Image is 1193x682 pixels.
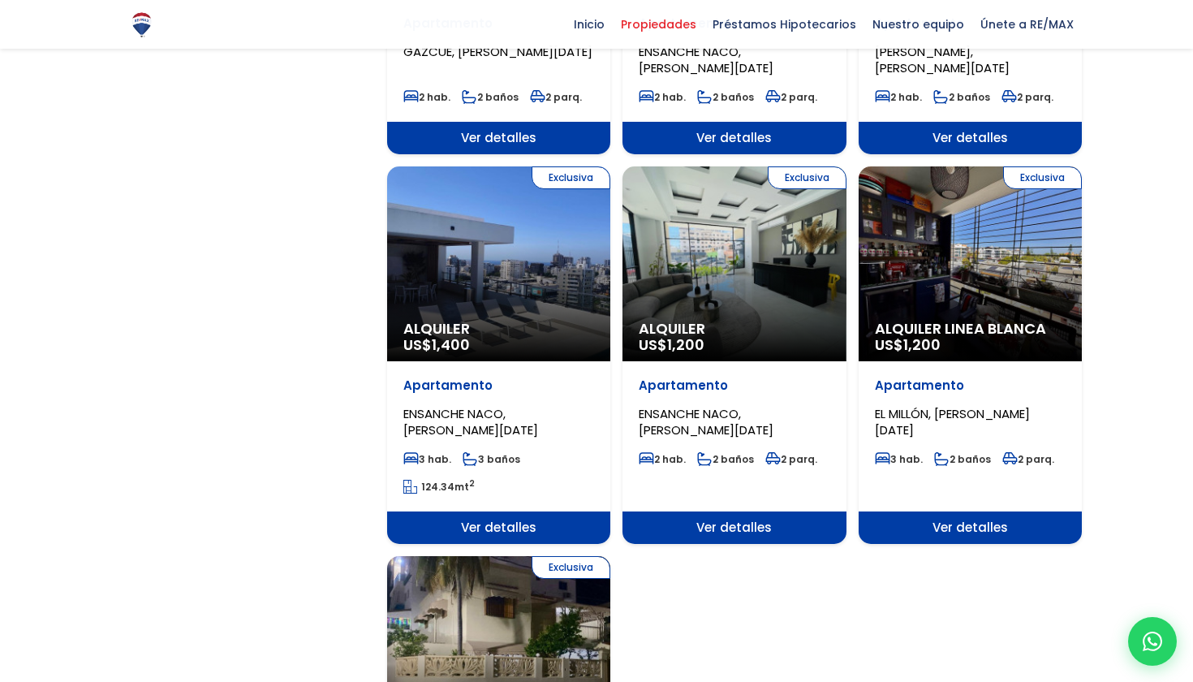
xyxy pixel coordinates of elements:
[1001,90,1053,104] span: 2 parq.
[530,90,582,104] span: 2 parq.
[859,122,1082,154] span: Ver detalles
[875,335,941,355] span: US$
[875,378,1066,394] p: Apartamento
[639,90,686,104] span: 2 hab.
[1002,452,1054,466] span: 2 parq.
[639,405,773,438] span: ENSANCHE NACO, [PERSON_NAME][DATE]
[403,452,451,466] span: 3 hab.
[469,477,475,490] sup: 2
[403,43,592,60] span: GAZCUE, [PERSON_NAME][DATE]
[566,12,613,37] span: Inicio
[403,90,450,104] span: 2 hab.
[765,452,817,466] span: 2 parq.
[639,335,704,355] span: US$
[639,43,773,76] span: ENSANCHE NACO, [PERSON_NAME][DATE]
[875,43,1010,76] span: [PERSON_NAME], [PERSON_NAME][DATE]
[403,335,470,355] span: US$
[127,11,156,39] img: Logo de REMAX
[704,12,864,37] span: Préstamos Hipotecarios
[765,90,817,104] span: 2 parq.
[875,405,1030,438] span: EL MILLÓN, [PERSON_NAME][DATE]
[613,12,704,37] span: Propiedades
[1003,166,1082,189] span: Exclusiva
[697,452,754,466] span: 2 baños
[934,452,991,466] span: 2 baños
[622,166,846,544] a: Exclusiva Alquiler US$1,200 Apartamento ENSANCHE NACO, [PERSON_NAME][DATE] 2 hab. 2 baños 2 parq....
[639,321,829,337] span: Alquiler
[403,321,594,337] span: Alquiler
[387,511,610,544] span: Ver detalles
[463,452,520,466] span: 3 baños
[875,90,922,104] span: 2 hab.
[403,405,538,438] span: ENSANCHE NACO, [PERSON_NAME][DATE]
[432,335,470,355] span: 1,400
[768,166,846,189] span: Exclusiva
[622,122,846,154] span: Ver detalles
[864,12,972,37] span: Nuestro equipo
[875,321,1066,337] span: Alquiler Linea Blanca
[933,90,990,104] span: 2 baños
[622,511,846,544] span: Ver detalles
[875,452,923,466] span: 3 hab.
[903,335,941,355] span: 1,200
[421,480,454,494] span: 124.34
[403,480,475,494] span: mt
[532,556,610,579] span: Exclusiva
[387,122,610,154] span: Ver detalles
[639,378,829,394] p: Apartamento
[387,166,610,544] a: Exclusiva Alquiler US$1,400 Apartamento ENSANCHE NACO, [PERSON_NAME][DATE] 3 hab. 3 baños 124.34m...
[639,452,686,466] span: 2 hab.
[403,378,594,394] p: Apartamento
[667,335,704,355] span: 1,200
[697,90,754,104] span: 2 baños
[859,166,1082,544] a: Exclusiva Alquiler Linea Blanca US$1,200 Apartamento EL MILLÓN, [PERSON_NAME][DATE] 3 hab. 2 baño...
[972,12,1082,37] span: Únete a RE/MAX
[859,511,1082,544] span: Ver detalles
[532,166,610,189] span: Exclusiva
[462,90,519,104] span: 2 baños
